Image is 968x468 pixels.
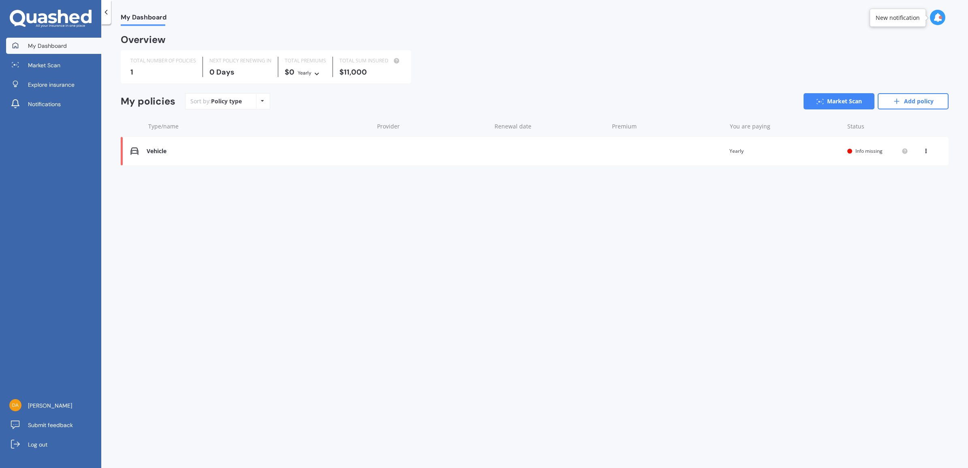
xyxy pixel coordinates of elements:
[130,57,196,65] div: TOTAL NUMBER OF POLICIES
[121,36,166,44] div: Overview
[121,96,175,107] div: My policies
[495,122,606,130] div: Renewal date
[6,96,101,112] a: Notifications
[339,68,401,76] div: $11,000
[28,440,47,449] span: Log out
[130,68,196,76] div: 1
[130,147,139,155] img: Vehicle
[6,417,101,433] a: Submit feedback
[28,421,73,429] span: Submit feedback
[298,69,311,77] div: Yearly
[612,122,723,130] div: Premium
[209,57,271,65] div: NEXT POLICY RENEWING IN
[804,93,874,109] a: Market Scan
[211,97,242,105] div: Policy type
[6,397,101,414] a: [PERSON_NAME]
[148,122,371,130] div: Type/name
[878,93,949,109] a: Add policy
[28,42,67,50] span: My Dashboard
[28,402,72,410] span: [PERSON_NAME]
[876,14,920,22] div: New notification
[147,148,369,155] div: Vehicle
[6,436,101,453] a: Log out
[377,122,488,130] div: Provider
[855,147,883,154] span: Info missing
[285,57,326,65] div: TOTAL PREMIUMS
[28,100,61,108] span: Notifications
[28,81,75,89] span: Explore insurance
[6,38,101,54] a: My Dashboard
[339,57,401,65] div: TOTAL SUM INSURED
[209,68,271,76] div: 0 Days
[190,97,242,105] div: Sort by:
[6,77,101,93] a: Explore insurance
[285,68,326,77] div: $0
[847,122,908,130] div: Status
[6,57,101,73] a: Market Scan
[121,13,166,24] span: My Dashboard
[729,147,841,155] div: Yearly
[28,61,60,69] span: Market Scan
[9,399,21,411] img: 2b76efae0a604a8b935b4aec462d5b3f
[730,122,841,130] div: You are paying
